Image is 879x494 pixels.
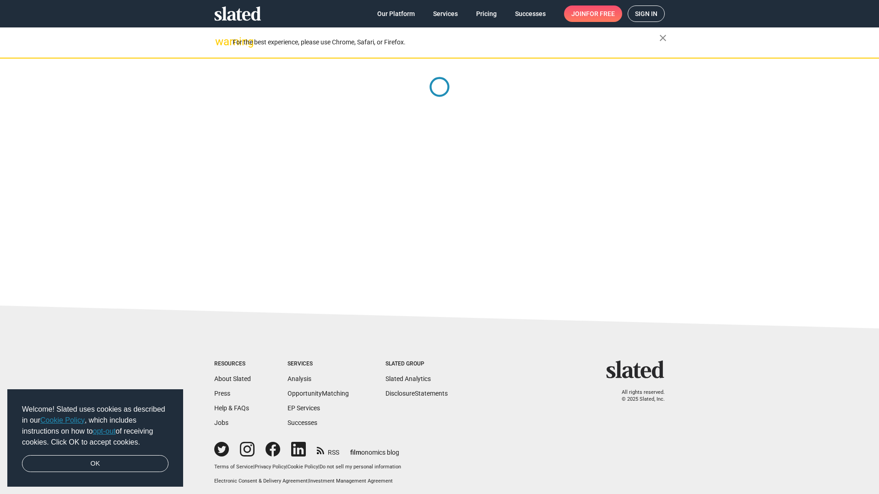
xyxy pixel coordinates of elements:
[233,36,659,48] div: For the best experience, please use Chrome, Safari, or Firefox.
[571,5,615,22] span: Join
[7,389,183,487] div: cookieconsent
[288,360,349,368] div: Services
[215,36,226,47] mat-icon: warning
[564,5,622,22] a: Joinfor free
[628,5,665,22] a: Sign in
[255,464,286,470] a: Privacy Policy
[40,416,85,424] a: Cookie Policy
[214,375,251,382] a: About Slated
[320,464,401,471] button: Do not sell my personal information
[476,5,497,22] span: Pricing
[214,464,253,470] a: Terms of Service
[318,464,320,470] span: |
[377,5,415,22] span: Our Platform
[253,464,255,470] span: |
[515,5,546,22] span: Successes
[370,5,422,22] a: Our Platform
[308,478,309,484] span: |
[22,455,168,473] a: dismiss cookie message
[635,6,657,21] span: Sign in
[214,419,228,426] a: Jobs
[469,5,504,22] a: Pricing
[350,441,399,457] a: filmonomics blog
[309,478,393,484] a: Investment Management Agreement
[350,449,361,456] span: film
[612,389,665,403] p: All rights reserved. © 2025 Slated, Inc.
[288,464,318,470] a: Cookie Policy
[214,390,230,397] a: Press
[385,375,431,382] a: Slated Analytics
[288,375,311,382] a: Analysis
[385,390,448,397] a: DisclosureStatements
[214,404,249,412] a: Help & FAQs
[214,478,308,484] a: Electronic Consent & Delivery Agreement
[288,404,320,412] a: EP Services
[508,5,553,22] a: Successes
[317,443,339,457] a: RSS
[657,32,668,43] mat-icon: close
[93,427,116,435] a: opt-out
[22,404,168,448] span: Welcome! Slated uses cookies as described in our , which includes instructions on how to of recei...
[586,5,615,22] span: for free
[286,464,288,470] span: |
[426,5,465,22] a: Services
[433,5,458,22] span: Services
[288,390,349,397] a: OpportunityMatching
[385,360,448,368] div: Slated Group
[214,360,251,368] div: Resources
[288,419,317,426] a: Successes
